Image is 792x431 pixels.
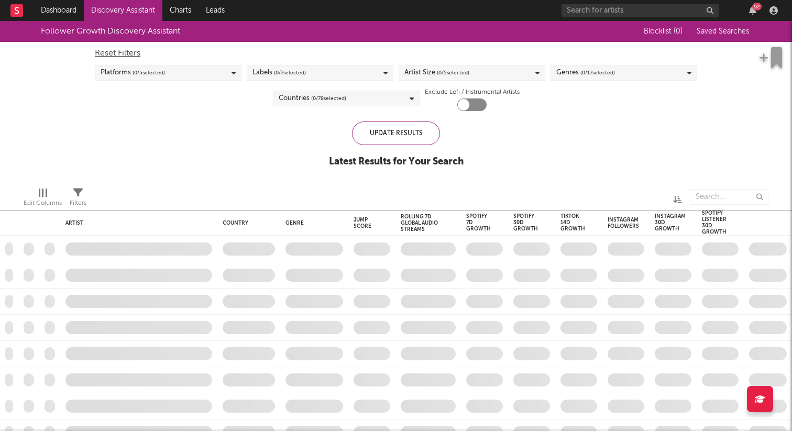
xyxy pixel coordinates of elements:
div: Spotify Listener 30D Growth [702,210,727,235]
span: ( 0 / 78 selected) [311,92,346,105]
div: Edit Columns [24,197,62,209]
span: ( 0 ) [674,28,683,35]
div: Artist Size [404,67,469,79]
span: Saved Searches [697,28,751,35]
div: Tiktok 14D Growth [560,213,585,232]
div: Genre [285,220,338,226]
div: Edit Columns [24,184,62,214]
div: Instagram 30D Growth [655,213,686,232]
div: Latest Results for Your Search [329,156,464,168]
span: ( 0 / 7 selected) [274,67,306,79]
span: ( 0 / 5 selected) [437,67,469,79]
div: Rolling 7D Global Audio Streams [401,214,440,233]
span: Blocklist [644,28,683,35]
div: Countries [279,92,346,105]
div: Follower Growth Discovery Assistant [41,25,180,38]
div: Instagram Followers [608,217,639,229]
div: Reset Filters [95,47,697,60]
div: 92 [752,3,762,10]
button: Saved Searches [694,27,751,36]
div: Country [223,220,270,226]
div: Labels [252,67,306,79]
span: ( 0 / 17 selected) [580,67,615,79]
input: Search... [690,189,768,205]
div: Spotify 30D Growth [513,213,538,232]
input: Search for artists [562,4,719,17]
div: Update Results [352,121,440,145]
div: Filters [70,184,86,214]
label: Exclude Lofi / Instrumental Artists [425,86,520,98]
div: Filters [70,197,86,209]
div: Artist [65,220,207,226]
span: ( 0 / 5 selected) [133,67,165,79]
div: Genres [556,67,615,79]
div: Platforms [101,67,165,79]
div: Spotify 7D Growth [466,213,491,232]
div: Jump Score [354,217,375,229]
button: 92 [749,6,756,15]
